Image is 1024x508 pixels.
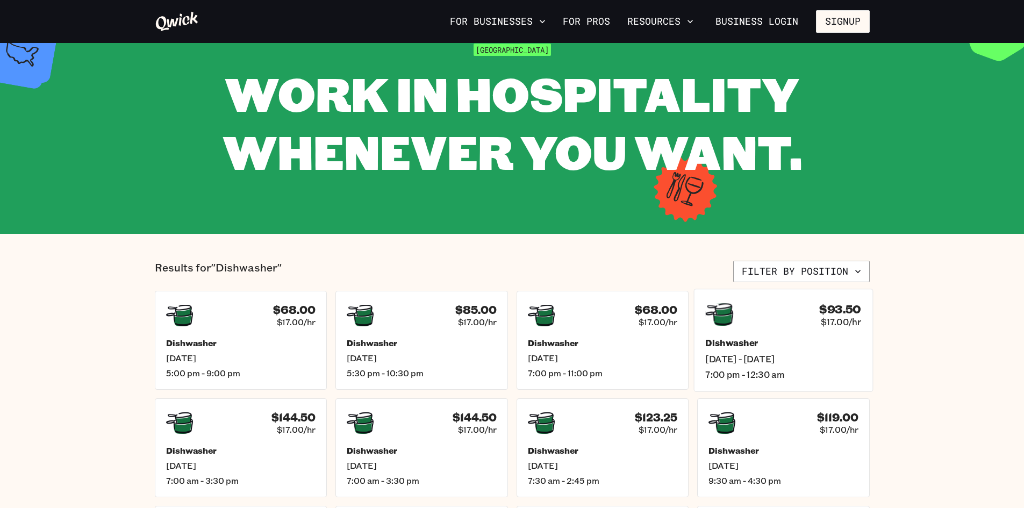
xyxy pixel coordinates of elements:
[558,12,614,31] a: For Pros
[166,368,316,378] span: 5:00 pm - 9:00 pm
[639,317,677,327] span: $17.00/hr
[706,10,807,33] a: Business Login
[347,460,497,471] span: [DATE]
[455,303,497,317] h4: $85.00
[733,261,870,282] button: Filter by position
[528,460,678,471] span: [DATE]
[166,338,316,348] h5: Dishwasher
[166,353,316,363] span: [DATE]
[697,398,870,497] a: $119.00$17.00/hrDishwasher[DATE]9:30 am - 4:30 pm
[347,475,497,486] span: 7:00 am - 3:30 pm
[528,368,678,378] span: 7:00 pm - 11:00 pm
[694,289,873,391] a: $93.50$17.00/hrDishwasher[DATE] - [DATE]7:00 pm - 12:30 am
[517,398,689,497] a: $123.25$17.00/hrDishwasher[DATE]7:30 am - 2:45 pm
[517,291,689,390] a: $68.00$17.00/hrDishwasher[DATE]7:00 pm - 11:00 pm
[819,302,861,316] h4: $93.50
[347,338,497,348] h5: Dishwasher
[335,291,508,390] a: $85.00$17.00/hrDishwasher[DATE]5:30 pm - 10:30 pm
[820,424,858,435] span: $17.00/hr
[635,303,677,317] h4: $68.00
[708,460,858,471] span: [DATE]
[166,460,316,471] span: [DATE]
[155,398,327,497] a: $144.50$17.00/hrDishwasher[DATE]7:00 am - 3:30 pm
[277,424,316,435] span: $17.00/hr
[273,303,316,317] h4: $68.00
[347,368,497,378] span: 5:30 pm - 10:30 pm
[528,445,678,456] h5: Dishwasher
[155,261,282,282] p: Results for "Dishwasher"
[335,398,508,497] a: $144.50$17.00/hrDishwasher[DATE]7:00 am - 3:30 pm
[446,12,550,31] button: For Businesses
[474,44,551,56] span: [GEOGRAPHIC_DATA]
[223,62,802,182] span: WORK IN HOSPITALITY WHENEVER YOU WANT.
[705,353,861,364] span: [DATE] - [DATE]
[705,369,861,380] span: 7:00 pm - 12:30 am
[453,411,497,424] h4: $144.50
[166,445,316,456] h5: Dishwasher
[816,10,870,33] button: Signup
[817,411,858,424] h4: $119.00
[639,424,677,435] span: $17.00/hr
[821,316,861,327] span: $17.00/hr
[347,353,497,363] span: [DATE]
[528,475,678,486] span: 7:30 am - 2:45 pm
[623,12,698,31] button: Resources
[635,411,677,424] h4: $123.25
[155,291,327,390] a: $68.00$17.00/hrDishwasher[DATE]5:00 pm - 9:00 pm
[528,353,678,363] span: [DATE]
[705,338,861,349] h5: Dishwasher
[271,411,316,424] h4: $144.50
[708,445,858,456] h5: Dishwasher
[166,475,316,486] span: 7:00 am - 3:30 pm
[458,317,497,327] span: $17.00/hr
[708,475,858,486] span: 9:30 am - 4:30 pm
[277,317,316,327] span: $17.00/hr
[528,338,678,348] h5: Dishwasher
[458,424,497,435] span: $17.00/hr
[347,445,497,456] h5: Dishwasher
